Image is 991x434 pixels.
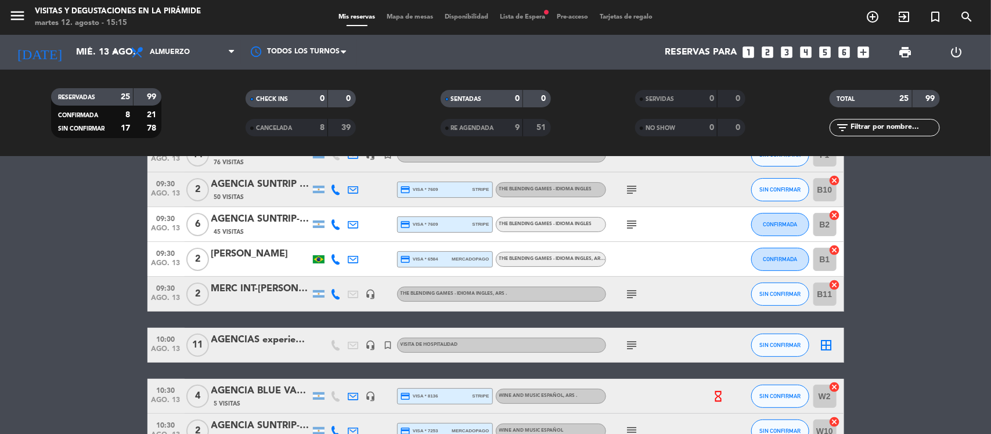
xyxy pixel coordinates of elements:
span: ago. 13 [152,225,181,238]
div: AGENCIA SUNTRIP- Cilmar [PERSON_NAME] [PERSON_NAME] X 6([PERSON_NAME]) [211,212,310,227]
span: RE AGENDADA [451,125,494,131]
span: The Blending Games - Idioma Ingles [401,291,507,296]
span: SERVIDAS [646,96,674,102]
i: looks_3 [780,45,795,60]
i: add_box [856,45,871,60]
i: cancel [829,209,841,221]
span: 2 [186,178,209,201]
i: cancel [829,416,841,428]
span: 45 Visitas [214,227,244,237]
strong: 0 [541,95,548,103]
div: Visitas y degustaciones en La Pirámide [35,6,201,17]
span: ago. 13 [152,345,181,359]
strong: 0 [736,95,743,103]
span: The Blending Games - Idioma Ingles [499,187,592,191]
input: Filtrar por nombre... [849,121,939,134]
div: AGENCIA SUNTRIP - [PERSON_NAME] [PERSON_NAME] X 2 [211,177,310,192]
i: border_all [820,338,834,352]
span: print [898,45,912,59]
span: ago. 13 [152,259,181,273]
span: RESERVADAS [58,95,95,100]
span: 10:30 [152,418,181,431]
span: 09:30 [152,246,181,259]
i: cancel [829,381,841,393]
div: martes 12. agosto - 15:15 [35,17,201,29]
div: AGENCIAS experiencia celta [211,332,310,348]
i: looks_6 [837,45,852,60]
span: SIN CONFIRMAR [759,393,801,399]
span: 09:30 [152,281,181,294]
i: [DATE] [9,39,70,65]
i: looks_5 [818,45,833,60]
span: CONFIRMADA [58,113,98,118]
span: Wine and Music Español [499,428,564,433]
span: ago. 13 [152,396,181,410]
span: 4 [186,385,209,408]
i: subject [625,287,639,301]
i: exit_to_app [897,10,911,24]
span: SENTADAS [451,96,482,102]
i: cancel [829,279,841,291]
span: SIN CONFIRMAR [759,342,801,348]
i: turned_in_not [383,340,394,350]
i: credit_card [401,219,411,230]
span: Tarjetas de regalo [594,14,658,20]
div: AGENCIA SUNTRIP-[PERSON_NAME] x2 [211,418,310,433]
div: MERC INT-[PERSON_NAME] [211,281,310,296]
span: ago. 13 [152,190,181,203]
strong: 0 [709,95,714,103]
span: CANCELADA [256,125,292,131]
span: Reservas para [665,47,737,58]
span: 10:30 [152,383,181,396]
span: CONFIRMADA [763,256,797,262]
div: AGENCIA BLUE VALLEY-Caio Faleiros [211,384,310,399]
i: credit_card [401,185,411,195]
span: 76 Visitas [214,158,244,167]
i: headset_mic [366,391,376,402]
i: looks_one [741,45,756,60]
i: arrow_drop_down [108,45,122,59]
span: , ARS . [592,256,606,261]
i: power_settings_new [950,45,964,59]
strong: 0 [515,95,520,103]
span: mercadopago [452,255,489,263]
span: , ARS . [529,152,543,157]
span: stripe [473,392,489,400]
span: , ARS . [564,393,578,398]
strong: 25 [900,95,909,103]
i: headset_mic [366,340,376,350]
span: Lista de Espera [494,14,551,20]
i: search [960,10,974,24]
span: The Blending Games - Idioma Ingles [499,222,592,226]
i: subject [625,218,639,232]
span: La Familia es Todo - Family is Everything Español [401,152,543,157]
span: SIN CONFIRMAR [759,291,801,297]
span: visa * 8136 [401,391,438,402]
span: SIN CONFIRMAR [759,428,801,434]
span: 6 [186,213,209,236]
span: 11 [186,334,209,357]
div: LOG OUT [931,35,982,70]
i: cancel [829,244,841,256]
strong: 0 [736,124,743,132]
button: SIN CONFIRMAR [751,283,809,306]
strong: 17 [121,124,130,132]
span: Pre-acceso [551,14,594,20]
strong: 0 [347,95,354,103]
i: credit_card [401,254,411,265]
i: add_circle_outline [866,10,880,24]
span: Mis reservas [333,14,381,20]
span: visa * 7609 [401,219,438,230]
div: [PERSON_NAME] [211,247,310,262]
span: 09:30 [152,211,181,225]
span: Mapa de mesas [381,14,439,20]
span: visa * 6584 [401,254,438,265]
button: CONFIRMADA [751,248,809,271]
span: 2 [186,283,209,306]
i: looks_4 [799,45,814,60]
span: Almuerzo [150,48,190,56]
span: 5 Visitas [214,399,241,408]
span: stripe [473,220,489,228]
i: turned_in_not [928,10,942,24]
i: filter_list [835,121,849,135]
